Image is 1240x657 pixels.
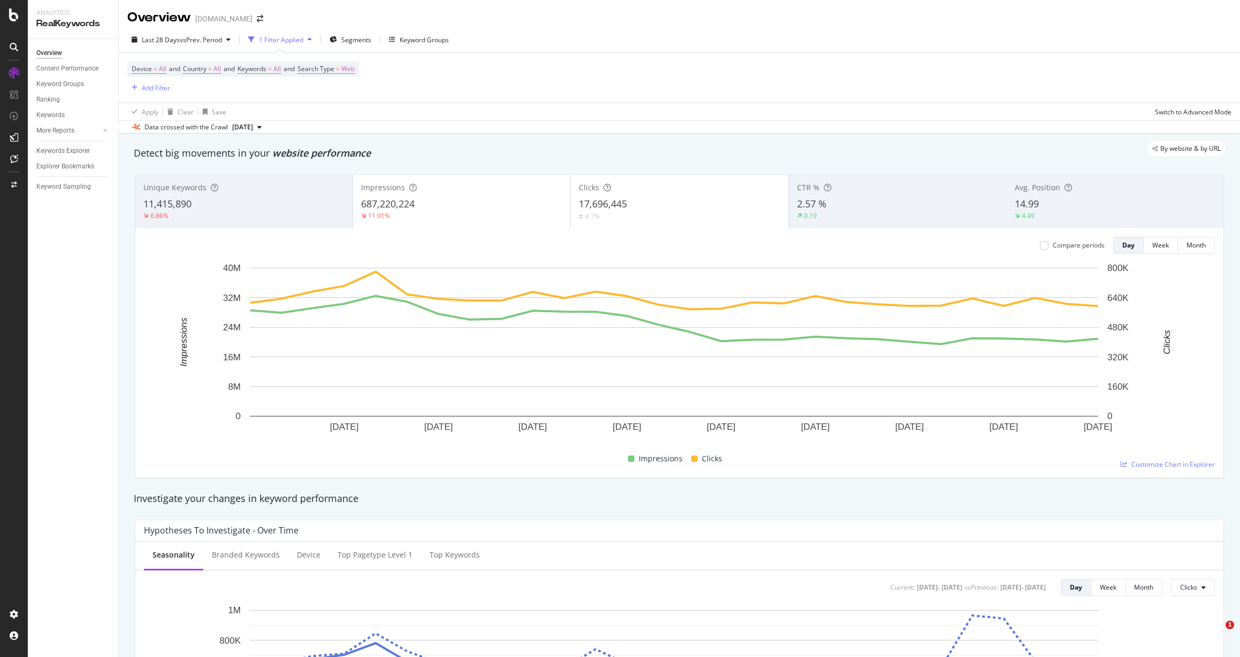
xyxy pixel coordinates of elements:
[336,64,340,73] span: =
[36,181,111,192] a: Keyword Sampling
[127,31,235,48] button: Last 28 DaysvsPrev. Period
[400,35,449,44] div: Keyword Groups
[36,48,111,59] a: Overview
[1160,145,1221,152] span: By website & by URL
[36,94,111,105] a: Ranking
[36,79,111,90] a: Keyword Groups
[223,263,241,273] text: 40M
[1131,460,1215,469] span: Customize Chart in Explorer
[297,64,334,73] span: Search Type
[127,9,191,27] div: Overview
[127,103,158,120] button: Apply
[273,61,281,76] span: All
[183,64,206,73] span: Country
[341,35,371,44] span: Segments
[1121,460,1215,469] a: Customize Chart in Explorer
[150,211,169,220] div: 6.06%
[707,422,736,432] text: [DATE]
[1107,382,1129,392] text: 160K
[236,411,241,421] text: 0
[36,110,111,121] a: Keywords
[1000,583,1046,592] div: [DATE] - [DATE]
[36,94,60,105] div: Ranking
[585,212,600,221] div: 4.7%
[917,583,962,592] div: [DATE] - [DATE]
[36,18,110,30] div: RealKeywords
[1015,197,1039,210] span: 14.99
[244,31,316,48] button: 1 Filter Applied
[127,81,170,94] button: Add Filter
[36,161,94,172] div: Explorer Bookmarks
[36,9,110,18] div: Analytics
[1113,237,1144,254] button: Day
[1107,263,1129,273] text: 800K
[1226,621,1234,629] span: 1
[797,182,820,192] span: CTR %
[143,197,192,210] span: 11,415,890
[179,318,189,367] text: Impressions
[1148,141,1225,156] div: legacy label
[579,215,583,218] img: Equal
[1061,579,1091,596] button: Day
[1015,182,1060,192] span: Avg. Position
[518,422,547,432] text: [DATE]
[213,61,221,76] span: All
[297,550,320,560] div: Device
[1187,241,1206,250] div: Month
[212,550,280,560] div: Branded Keywords
[142,107,158,117] div: Apply
[228,382,241,392] text: 8M
[1053,241,1105,250] div: Compare periods
[132,64,152,73] span: Device
[36,125,74,136] div: More Reports
[178,107,194,117] div: Clear
[361,182,405,192] span: Impressions
[368,211,390,220] div: 11.91%
[990,422,1019,432] text: [DATE]
[195,13,252,24] div: [DOMAIN_NAME]
[424,422,453,432] text: [DATE]
[219,635,241,645] text: 800K
[965,583,998,592] div: vs Previous :
[228,605,241,615] text: 1M
[702,452,722,465] span: Clicks
[1122,241,1135,250] div: Day
[1134,583,1153,592] div: Month
[284,64,295,73] span: and
[361,197,415,210] span: 687,220,224
[1100,583,1116,592] div: Week
[36,145,111,157] a: Keywords Explorer
[223,322,241,333] text: 24M
[1107,293,1129,303] text: 640K
[224,64,235,73] span: and
[613,422,641,432] text: [DATE]
[895,422,924,432] text: [DATE]
[1204,621,1229,646] iframe: Intercom live chat
[36,63,98,74] div: Content Performance
[257,15,263,22] div: arrow-right-arrow-left
[639,452,683,465] span: Impressions
[1151,103,1231,120] button: Switch to Advanced Mode
[1155,107,1231,117] div: Switch to Advanced Mode
[36,79,84,90] div: Keyword Groups
[144,262,1205,448] svg: A chart.
[154,64,157,73] span: =
[1178,237,1215,254] button: Month
[1126,579,1162,596] button: Month
[330,422,359,432] text: [DATE]
[159,61,166,76] span: All
[144,122,228,132] div: Data crossed with the Crawl
[180,35,222,44] span: vs Prev. Period
[142,35,180,44] span: Last 28 Days
[36,110,65,121] div: Keywords
[223,293,241,303] text: 32M
[1162,330,1172,354] text: Clicks
[36,48,62,59] div: Overview
[1091,579,1126,596] button: Week
[801,422,830,432] text: [DATE]
[208,64,212,73] span: =
[1144,237,1178,254] button: Week
[1152,241,1169,250] div: Week
[804,211,817,220] div: 0.19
